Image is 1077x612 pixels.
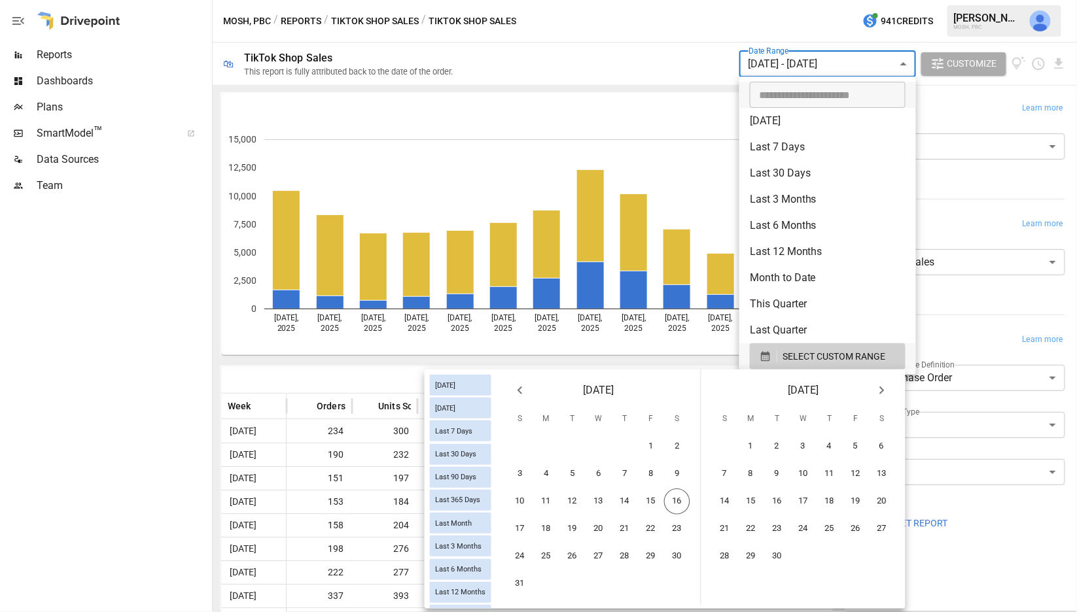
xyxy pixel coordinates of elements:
[507,543,533,569] button: 24
[430,588,491,596] span: Last 12 Months
[738,433,764,460] button: 1
[844,406,868,432] span: Friday
[817,433,843,460] button: 4
[665,406,689,432] span: Saturday
[766,406,789,432] span: Tuesday
[430,450,482,458] span: Last 30 Days
[739,291,916,317] li: This Quarter
[739,134,916,160] li: Last 7 Days
[843,461,869,487] button: 12
[739,186,916,212] li: Last 3 Months
[430,490,491,511] div: Last 365 Days
[712,461,738,487] button: 7
[739,265,916,291] li: Month to Date
[664,488,690,515] button: 16
[533,543,559,569] button: 25
[712,516,738,542] button: 21
[739,239,916,265] li: Last 12 Months
[792,406,815,432] span: Wednesday
[507,516,533,542] button: 17
[507,461,533,487] button: 3
[764,516,790,542] button: 23
[559,543,586,569] button: 26
[790,488,817,515] button: 17
[430,559,491,580] div: Last 6 Months
[738,488,764,515] button: 15
[843,433,869,460] button: 5
[638,461,664,487] button: 8
[586,488,612,515] button: 13
[817,488,843,515] button: 18
[869,488,895,515] button: 20
[561,406,584,432] span: Tuesday
[430,444,491,465] div: Last 30 Days
[783,348,885,365] span: SELECT CUSTOM RANGE
[507,488,533,515] button: 10
[612,488,638,515] button: 14
[430,565,487,573] span: Last 6 Months
[533,516,559,542] button: 18
[430,467,491,488] div: Last 90 Days
[583,381,614,399] span: [DATE]
[638,488,664,515] button: 15
[430,427,478,435] span: Last 7 Days
[869,461,895,487] button: 13
[739,317,916,343] li: Last Quarter
[739,406,763,432] span: Monday
[559,488,586,515] button: 12
[843,488,869,515] button: 19
[430,542,487,551] span: Last 3 Months
[612,516,638,542] button: 21
[612,543,638,569] button: 28
[764,543,790,569] button: 30
[533,461,559,487] button: 4
[586,461,612,487] button: 6
[430,381,461,390] span: [DATE]
[430,420,491,441] div: Last 7 Days
[738,461,764,487] button: 8
[535,406,558,432] span: Monday
[559,516,586,542] button: 19
[739,212,916,239] li: Last 6 Months
[430,582,491,603] div: Last 12 Months
[586,543,612,569] button: 27
[869,433,895,460] button: 6
[430,513,491,534] div: Last Month
[664,461,690,487] button: 9
[712,543,738,569] button: 28
[817,461,843,487] button: 11
[870,406,894,432] span: Saturday
[869,516,895,542] button: 27
[430,535,491,556] div: Last 3 Months
[790,433,817,460] button: 3
[790,516,817,542] button: 24
[764,488,790,515] button: 16
[507,377,533,403] button: Previous month
[507,571,533,597] button: 31
[713,406,737,432] span: Sunday
[739,160,916,186] li: Last 30 Days
[430,473,482,481] span: Last 90 Days
[639,406,663,432] span: Friday
[764,433,790,460] button: 2
[638,433,664,460] button: 1
[638,543,664,569] button: 29
[430,519,478,528] span: Last Month
[430,375,491,396] div: [DATE]
[664,543,690,569] button: 30
[738,516,764,542] button: 22
[869,377,895,403] button: Next month
[790,461,817,487] button: 10
[788,381,819,399] span: [DATE]
[738,543,764,569] button: 29
[750,343,906,369] button: SELECT CUSTOM RANGE
[587,406,610,432] span: Wednesday
[508,406,532,432] span: Sunday
[586,516,612,542] button: 20
[430,404,461,413] span: [DATE]
[712,488,738,515] button: 14
[613,406,637,432] span: Thursday
[664,433,690,460] button: 2
[533,488,559,515] button: 11
[817,516,843,542] button: 25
